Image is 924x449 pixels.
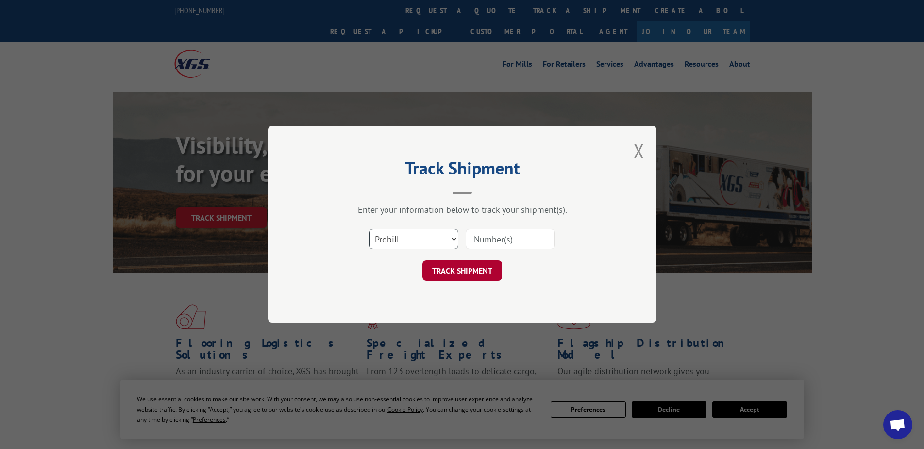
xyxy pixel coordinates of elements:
button: TRACK SHIPMENT [422,261,502,281]
div: Open chat [883,410,912,439]
div: Enter your information below to track your shipment(s). [317,205,608,216]
input: Number(s) [466,229,555,250]
button: Close modal [634,138,644,164]
h2: Track Shipment [317,161,608,180]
